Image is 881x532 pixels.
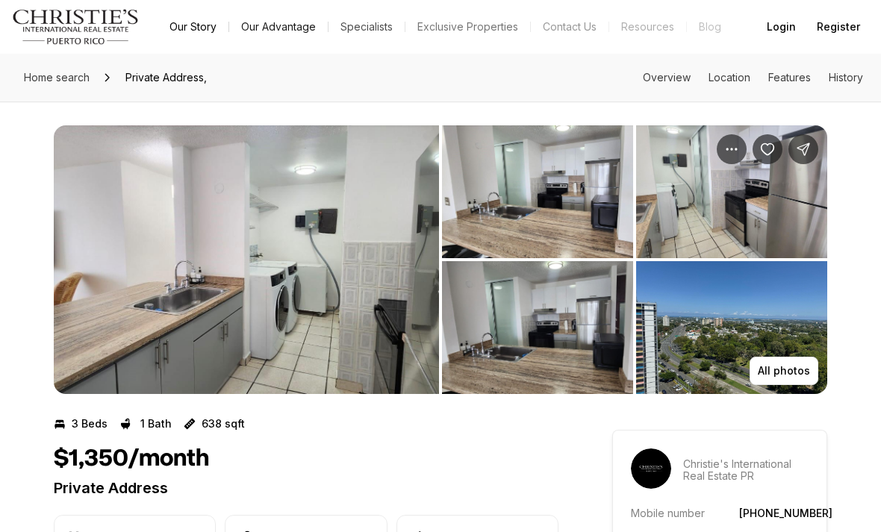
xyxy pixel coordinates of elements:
a: Our Story [158,16,228,37]
a: [PHONE_NUMBER] [739,507,832,519]
p: 1 Bath [140,418,172,430]
button: Login [758,12,805,42]
h1: $1,350/month [54,445,209,473]
span: Private Address, [119,66,213,90]
span: Register [817,21,860,33]
p: Mobile number [631,507,705,519]
span: Home search [24,71,90,84]
a: Skip to: History [829,71,863,84]
p: All photos [758,365,810,377]
p: 3 Beds [72,418,108,430]
button: Register [808,12,869,42]
button: View image gallery [442,125,633,258]
a: Skip to: Overview [643,71,691,84]
button: All photos [750,357,818,385]
a: Our Advantage [229,16,328,37]
button: Save Property: [753,134,782,164]
a: Skip to: Location [709,71,750,84]
button: View image gallery [442,261,633,394]
p: 638 sqft [202,418,245,430]
li: 2 of 4 [442,125,827,394]
button: Contact Us [531,16,608,37]
li: 1 of 4 [54,125,439,394]
img: logo [12,9,140,45]
a: Resources [609,16,686,37]
button: Property options [717,134,747,164]
span: Login [767,21,796,33]
button: View image gallery [54,125,439,394]
button: View image gallery [636,261,827,394]
a: Home search [18,66,96,90]
button: Share Property: [788,134,818,164]
p: Private Address [54,479,558,497]
a: Skip to: Features [768,71,811,84]
a: Specialists [329,16,405,37]
a: Blog [687,16,733,37]
nav: Page section menu [643,72,863,84]
p: Christie's International Real Estate PR [683,458,809,482]
a: Exclusive Properties [405,16,530,37]
button: View image gallery [636,125,827,258]
div: Listing Photos [54,125,827,394]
